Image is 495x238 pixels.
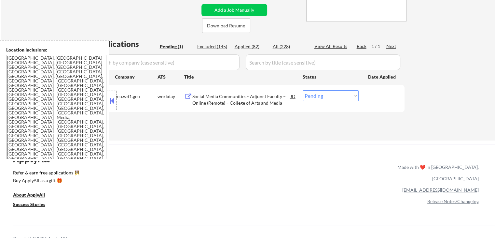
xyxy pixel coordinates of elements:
[13,154,57,165] div: ApplyAll
[13,192,54,200] a: About ApplyAll
[201,4,267,16] button: Add a Job Manually
[13,201,45,207] u: Success Stories
[402,187,479,193] a: [EMAIL_ADDRESS][DOMAIN_NAME]
[13,177,78,186] a: Buy ApplyAll as a gift 🎁
[290,90,296,102] div: JD
[235,43,267,50] div: Applied (82)
[246,54,400,70] input: Search by title (case sensitive)
[158,93,184,100] div: workday
[368,74,397,80] div: Date Applied
[184,74,296,80] div: Title
[386,43,397,50] div: Next
[93,54,240,70] input: Search by company (case sensitive)
[115,74,158,80] div: Company
[13,201,54,209] a: Success Stories
[357,43,367,50] div: Back
[273,43,305,50] div: All (228)
[13,192,45,198] u: About ApplyAll
[314,43,349,50] div: View All Results
[371,43,386,50] div: 1 / 1
[13,178,78,183] div: Buy ApplyAll as a gift 🎁
[303,71,359,82] div: Status
[395,161,479,184] div: Made with ❤️ in [GEOGRAPHIC_DATA], [GEOGRAPHIC_DATA]
[192,93,291,106] div: Social Media Communities– Adjunct Faculty – Online (Remote) – College of Arts and Media
[158,74,184,80] div: ATS
[93,40,158,48] div: Applications
[115,93,158,100] div: gcu.wd1.gcu
[202,18,250,33] button: Download Resume
[6,47,106,53] div: Location Inclusions:
[13,171,261,177] a: Refer & earn free applications 👯‍♀️
[197,43,230,50] div: Excluded (145)
[160,43,192,50] div: Pending (1)
[427,199,479,204] a: Release Notes/Changelog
